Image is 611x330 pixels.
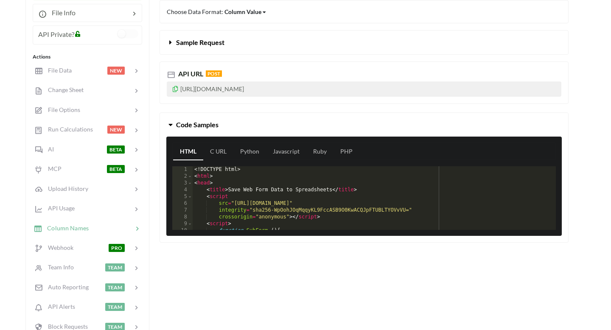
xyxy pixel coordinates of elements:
[206,70,222,77] span: POST
[43,165,62,172] span: MCP
[224,7,261,16] div: Column Value
[172,187,193,193] div: 4
[47,8,76,17] span: File Info
[43,303,75,310] span: API Alerts
[43,145,54,153] span: AI
[172,193,193,200] div: 5
[105,303,125,311] span: TEAM
[266,143,306,160] a: Javascript
[172,221,193,227] div: 9
[172,173,193,180] div: 2
[233,143,266,160] a: Python
[43,323,88,330] span: Block Requests
[43,204,75,212] span: API Usage
[107,165,125,173] span: BETA
[172,166,193,173] div: 1
[38,30,74,38] span: API Private?
[172,207,193,214] div: 7
[167,8,267,15] span: Choose Data Format:
[43,67,72,74] span: File Data
[306,143,334,160] a: Ruby
[160,113,568,137] button: Code Samples
[43,185,88,192] span: Upload History
[172,200,193,207] div: 6
[167,81,561,97] p: [URL][DOMAIN_NAME]
[160,31,568,54] button: Sample Request
[43,244,73,251] span: Webhook
[172,227,193,234] div: 10
[43,283,89,291] span: Auto Reporting
[203,143,233,160] a: C URL
[176,120,219,129] span: Code Samples
[42,224,89,231] span: Column Names
[105,263,125,271] span: TEAM
[107,67,125,75] span: NEW
[173,143,203,160] a: HTML
[172,180,193,187] div: 3
[107,145,125,154] span: BETA
[107,126,125,134] span: NEW
[172,214,193,221] div: 8
[43,263,74,271] span: Team Info
[43,86,84,93] span: Change Sheet
[176,38,224,46] span: Sample Request
[105,283,125,291] span: TEAM
[43,106,80,113] span: File Options
[33,53,142,61] div: Actions
[177,70,203,78] span: API URL
[109,244,125,252] span: PRO
[334,143,359,160] a: PHP
[43,126,93,133] span: Run Calculations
